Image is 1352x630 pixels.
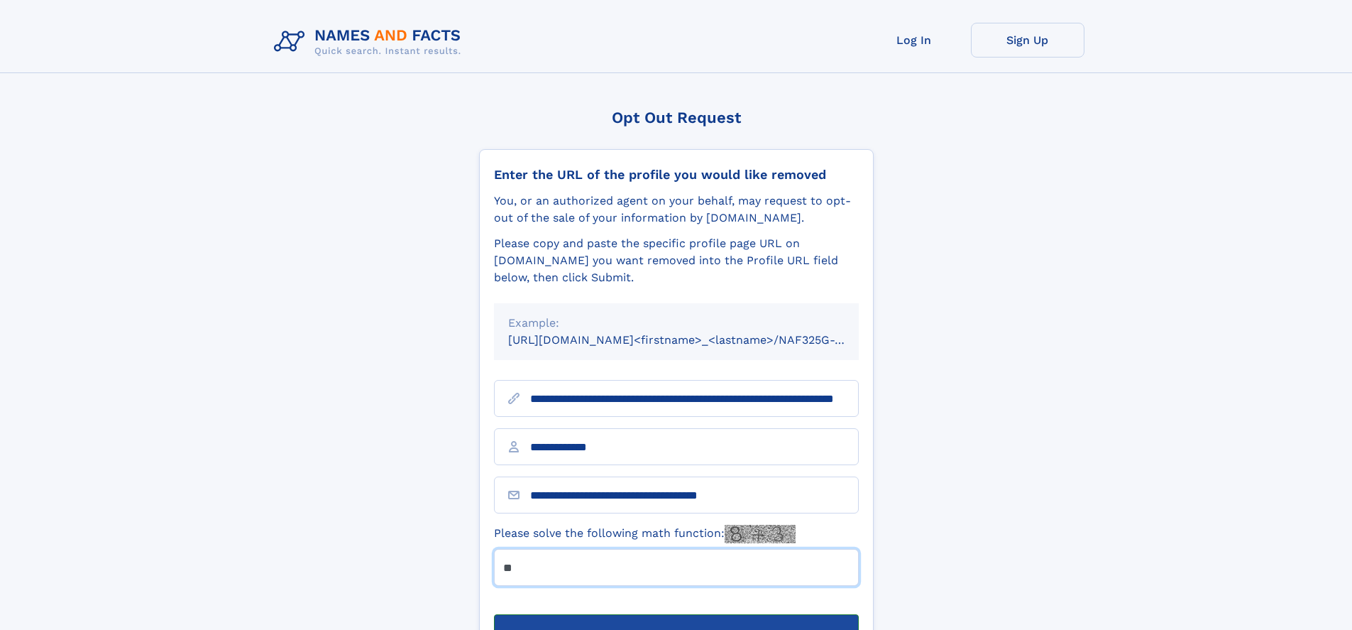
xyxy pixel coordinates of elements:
[508,333,886,347] small: [URL][DOMAIN_NAME]<firstname>_<lastname>/NAF325G-xxxxxxxx
[971,23,1084,58] a: Sign Up
[857,23,971,58] a: Log In
[494,525,796,543] label: Please solve the following math function:
[494,192,859,227] div: You, or an authorized agent on your behalf, may request to opt-out of the sale of your informatio...
[494,167,859,183] div: Enter the URL of the profile you would like removed
[268,23,473,61] img: Logo Names and Facts
[508,315,845,332] div: Example:
[494,235,859,286] div: Please copy and paste the specific profile page URL on [DOMAIN_NAME] you want removed into the Pr...
[479,109,874,126] div: Opt Out Request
